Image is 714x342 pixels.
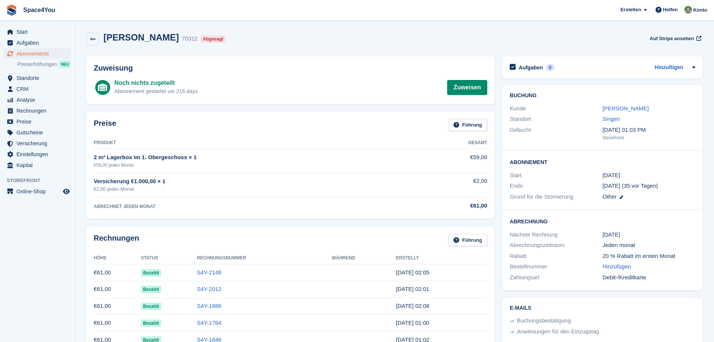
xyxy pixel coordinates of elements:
a: menu [4,48,71,59]
a: menu [4,73,71,83]
h2: Abrechnung [510,217,695,225]
a: menu [4,105,71,116]
span: Bezahlt [141,319,162,327]
div: NEU [59,60,71,68]
span: Start [16,27,61,37]
div: [DATE] [603,231,695,239]
a: menu [4,27,71,37]
div: Buchungsbestätigung [517,316,571,325]
div: Grund für die Stornierung [510,193,602,201]
a: Singen [603,116,620,122]
a: S4Y-2012 [197,286,221,292]
time: 2025-03-29 00:00:54 UTC [396,319,430,326]
div: ABRECHNET JEDEN MONAT [94,203,425,210]
div: Abgesagt [201,35,226,43]
div: Ende [510,182,602,190]
span: Rechnungen [16,105,61,116]
div: Zahlungsart [510,273,602,282]
a: S4Y-1764 [197,319,221,326]
span: Konto [693,6,707,14]
h2: [PERSON_NAME] [103,32,179,42]
div: Noch nichts zugeteilt [114,78,198,87]
span: [DATE] (35 vor Tagen) [603,182,658,189]
a: menu [4,138,71,149]
time: 2025-05-29 00:01:04 UTC [396,286,430,292]
div: Start [510,171,602,180]
th: Produkt [94,137,425,149]
div: €61,00 [425,202,487,210]
h2: Abonnement [510,158,695,166]
div: 0 [546,64,555,71]
div: Debit-/Kreditkarte [603,273,695,282]
span: Standorte [16,73,61,83]
td: €2,00 [425,173,487,197]
a: Hinzufügen [603,262,631,271]
span: Kapital [16,160,61,170]
a: Vorschau-Shop [62,187,71,196]
th: Während [332,252,396,264]
a: Hinzufügen [655,63,683,72]
img: stora-icon-8386f47178a22dfd0bd8f6a31ec36ba5ce8667c1dd55bd0f319d3a0aa187defe.svg [6,5,17,16]
time: 2025-04-29 00:08:59 UTC [396,303,430,309]
span: Preiserhöhungen [17,61,57,68]
span: Other [603,193,617,200]
div: Kunde [510,104,602,113]
a: S4Y-1886 [197,303,221,309]
h2: Rechnungen [94,234,139,246]
a: menu [4,38,71,48]
time: 2025-01-29 00:00:00 UTC [603,171,620,180]
div: 20 % Rabatt im ersten Monat [603,252,695,261]
a: menu [4,95,71,105]
h2: E-Mails [510,305,695,311]
th: Rechnungsnummer [197,252,332,264]
h2: Preise [94,119,116,131]
th: Gesamt [425,137,487,149]
h2: Aufgaben [519,64,543,71]
td: €59,00 [425,149,487,173]
div: Anweisungen für den Einzugstag [517,327,599,336]
span: Helfen [663,6,678,14]
span: Preise [16,116,61,127]
span: Gutscheine [16,127,61,138]
a: Führung [448,119,487,131]
div: Rabatt [510,252,602,261]
a: Auf Stripe ansehen [647,32,703,45]
div: 2 m² Lagerbox im 1. Obergeschoss × 1 [94,153,425,162]
td: €61,00 [94,281,141,298]
div: Nächste Rechnung [510,231,602,239]
h2: Buchung [510,93,695,99]
div: Standort [510,115,602,124]
a: Zuweisen [447,80,487,95]
a: menu [4,149,71,160]
div: 70312 [182,35,198,43]
a: menu [4,160,71,170]
span: CRM [16,84,61,94]
th: Erstellt [396,252,487,264]
th: Status [141,252,197,264]
span: Abonnements [16,48,61,59]
time: 2025-06-29 00:05:08 UTC [396,269,430,276]
div: €2,00 jeden Monat [94,185,425,193]
span: Bezahlt [141,269,162,277]
span: Bezahlt [141,303,162,310]
a: Speisekarte [4,186,71,197]
div: Bestellnummer [510,262,602,271]
a: Führung [448,234,487,246]
a: [PERSON_NAME] [603,105,649,111]
a: menu [4,116,71,127]
div: Versicherung €1.000,00 × 1 [94,177,425,186]
a: S4Y-2148 [197,269,221,276]
h2: Zuweisung [94,64,487,72]
td: €61,00 [94,315,141,331]
span: Aufgaben [16,38,61,48]
a: menu [4,84,71,94]
span: Versicherung [16,138,61,149]
td: €61,00 [94,264,141,281]
a: Preiserhöhungen NEU [17,60,71,68]
div: Storefront [603,134,695,142]
span: Auf Stripe ansehen [650,35,694,42]
span: Online-Shop [16,186,61,197]
img: Luca-André Talhoff [684,6,692,14]
div: Gebucht [510,126,602,142]
span: Erstellen [620,6,641,14]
